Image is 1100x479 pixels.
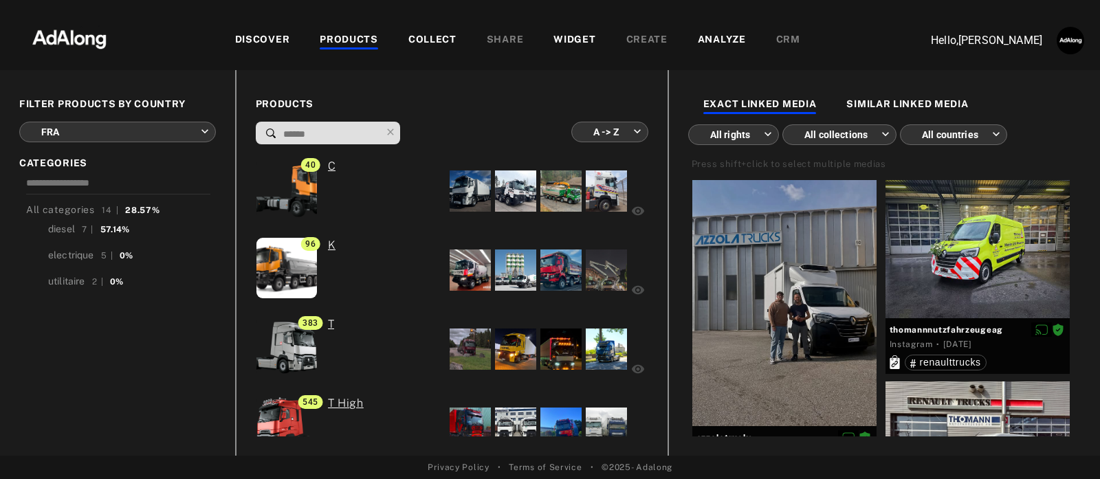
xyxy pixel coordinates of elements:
[776,32,800,49] div: CRM
[905,32,1042,49] p: Hello, [PERSON_NAME]
[235,32,290,49] div: DISCOVER
[890,355,900,369] svg: Exact products linked
[125,204,159,216] div: 28.57%
[301,237,320,251] span: 96
[9,17,130,58] img: 63233d7d88ed69de3c212112c67096b6.png
[235,159,338,219] img: p038794_0.png
[298,395,322,409] span: 545
[246,238,327,298] img: K_0.png
[48,222,75,236] div: diesel
[1031,413,1100,479] iframe: Chat Widget
[890,338,933,350] div: Instagram
[703,97,817,113] div: EXACT LINKED MEDIA
[487,32,524,49] div: SHARE
[698,32,746,49] div: ANALYZE
[795,116,890,153] div: All collections
[256,97,648,111] span: PRODUCTS
[82,223,93,236] div: 7 |
[19,97,216,111] span: FILTER PRODUCTS BY COUNTRY
[245,317,329,377] img: p038786_0.png
[701,116,772,153] div: All rights
[910,357,981,367] div: renaulttrucks
[591,461,594,474] span: •
[936,339,940,350] span: ·
[101,249,113,262] div: 5 |
[1031,413,1100,479] div: Widget de chat
[408,32,456,49] div: COLLECT
[1053,23,1088,58] button: Account settings
[102,204,119,216] div: 14 |
[328,237,336,254] a: (ada-renaulttrucksfrance-3) K:
[498,461,501,474] span: •
[859,432,871,442] span: Rights agreed
[92,276,104,288] div: 2 |
[1031,322,1052,337] button: Disable diffusion on this media
[696,432,873,444] span: azzolatrucks
[26,203,160,217] div: All categories
[110,276,123,288] div: 0%
[301,158,320,172] span: 40
[602,461,672,474] span: © 2025 - Adalong
[32,113,209,150] div: FRA
[626,32,668,49] div: CREATE
[328,395,364,412] a: (ada-renaulttrucksfrance-1) T High:
[846,97,968,113] div: SIMILAR LINKED MEDIA
[1052,324,1064,334] span: Rights agreed
[328,158,336,175] a: (ada-renaulttrucksfrance-4) C:
[19,156,216,170] span: CATEGORIES
[48,274,85,289] div: utilitaire
[553,32,595,49] div: WIDGET
[838,430,859,445] button: Disable diffusion on this media
[245,396,329,456] img: p038718_0.png
[890,324,1066,336] span: thomannnutzfahrzeugeag
[328,316,335,333] a: (ada-renaulttrucksfrance-2) T:
[943,339,972,349] time: 2025-09-07T18:10:39.000Z
[320,32,378,49] div: PRODUCTS
[509,461,582,474] a: Terms of Service
[428,461,489,474] a: Privacy Policy
[120,249,133,262] div: 0%
[692,157,886,171] div: Press shift+click to select multiple medias
[584,113,641,150] div: A -> Z
[920,357,981,368] span: renaulttrucks
[912,116,1000,153] div: All countries
[48,248,94,263] div: electrique
[298,316,322,330] span: 383
[100,223,130,236] div: 57.14%
[1057,27,1084,54] img: AATXAJzUJh5t706S9lc_3n6z7NVUglPkrjZIexBIJ3ug=s96-c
